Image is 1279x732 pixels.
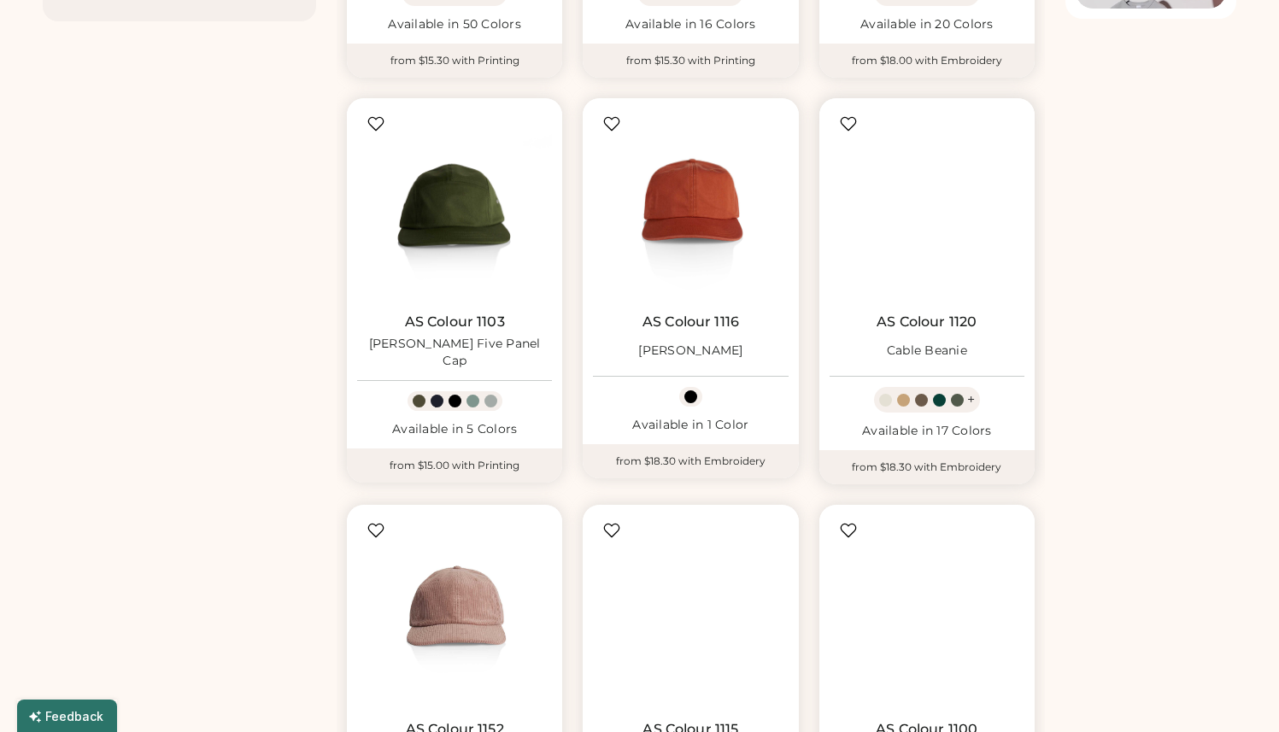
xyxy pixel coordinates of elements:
[583,44,798,78] div: from $15.30 with Printing
[967,390,975,409] div: +
[593,108,788,303] img: AS Colour 1116 James Cap
[583,444,798,478] div: from $18.30 with Embroidery
[357,336,552,370] div: [PERSON_NAME] Five Panel Cap
[877,313,977,331] a: AS Colour 1120
[357,108,552,303] img: AS Colour 1103 Finn Five Panel Cap
[830,108,1024,303] img: AS Colour 1120 Cable Beanie
[638,343,742,360] div: [PERSON_NAME]
[830,16,1024,33] div: Available in 20 Colors
[593,16,788,33] div: Available in 16 Colors
[830,423,1024,440] div: Available in 17 Colors
[593,515,788,710] img: AS Colour 1115 Knit Beanie
[819,450,1035,484] div: from $18.30 with Embroidery
[347,44,562,78] div: from $15.30 with Printing
[357,515,552,710] img: AS Colour 1152 Class Cord Cap
[642,313,739,331] a: AS Colour 1116
[887,343,967,360] div: Cable Beanie
[593,417,788,434] div: Available in 1 Color
[830,515,1024,710] img: AS Colour 1100 Stock Cap
[1198,655,1271,729] iframe: Front Chat
[357,421,552,438] div: Available in 5 Colors
[819,44,1035,78] div: from $18.00 with Embroidery
[357,16,552,33] div: Available in 50 Colors
[347,448,562,483] div: from $15.00 with Printing
[405,313,505,331] a: AS Colour 1103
